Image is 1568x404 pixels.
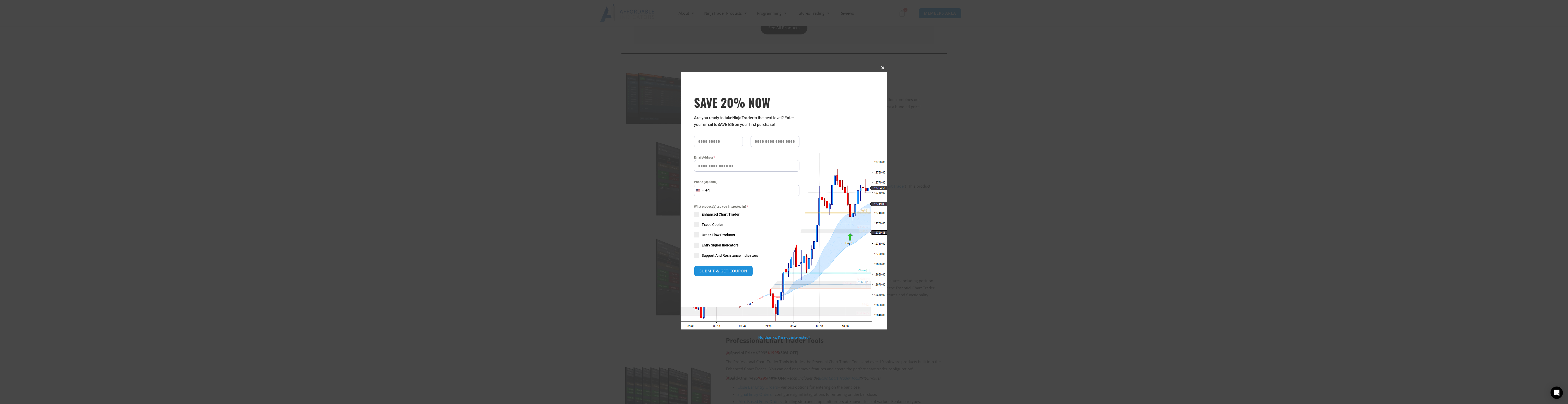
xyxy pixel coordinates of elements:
span: Entry Signal Indicators [702,243,738,248]
button: SUBMIT & GET COUPON [694,266,753,276]
p: Are you ready to take to the next level? Enter your email to on your first purchase! [694,115,799,128]
span: Support And Resistance Indicators [702,253,758,258]
a: No thanks, I’m not interested! [758,335,809,340]
span: SAVE 20% NOW [694,95,799,109]
label: Entry Signal Indicators [694,243,799,248]
div: +1 [705,187,710,194]
label: Order Flow Products [694,232,799,237]
strong: NinjaTrader [732,115,753,120]
label: Trade Copier [694,222,799,227]
span: What product(s) are you interested in? [694,204,799,209]
label: Support And Resistance Indicators [694,253,799,258]
button: Selected country [694,185,710,196]
span: Trade Copier [702,222,723,227]
strong: SAVE BIG [717,122,735,127]
label: Phone (Optional) [694,179,799,185]
label: Email Address [694,155,799,160]
label: Enhanced Chart Trader [694,212,799,217]
div: Open Intercom Messenger [1551,387,1563,399]
span: Enhanced Chart Trader [702,212,740,217]
span: Order Flow Products [702,232,735,237]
